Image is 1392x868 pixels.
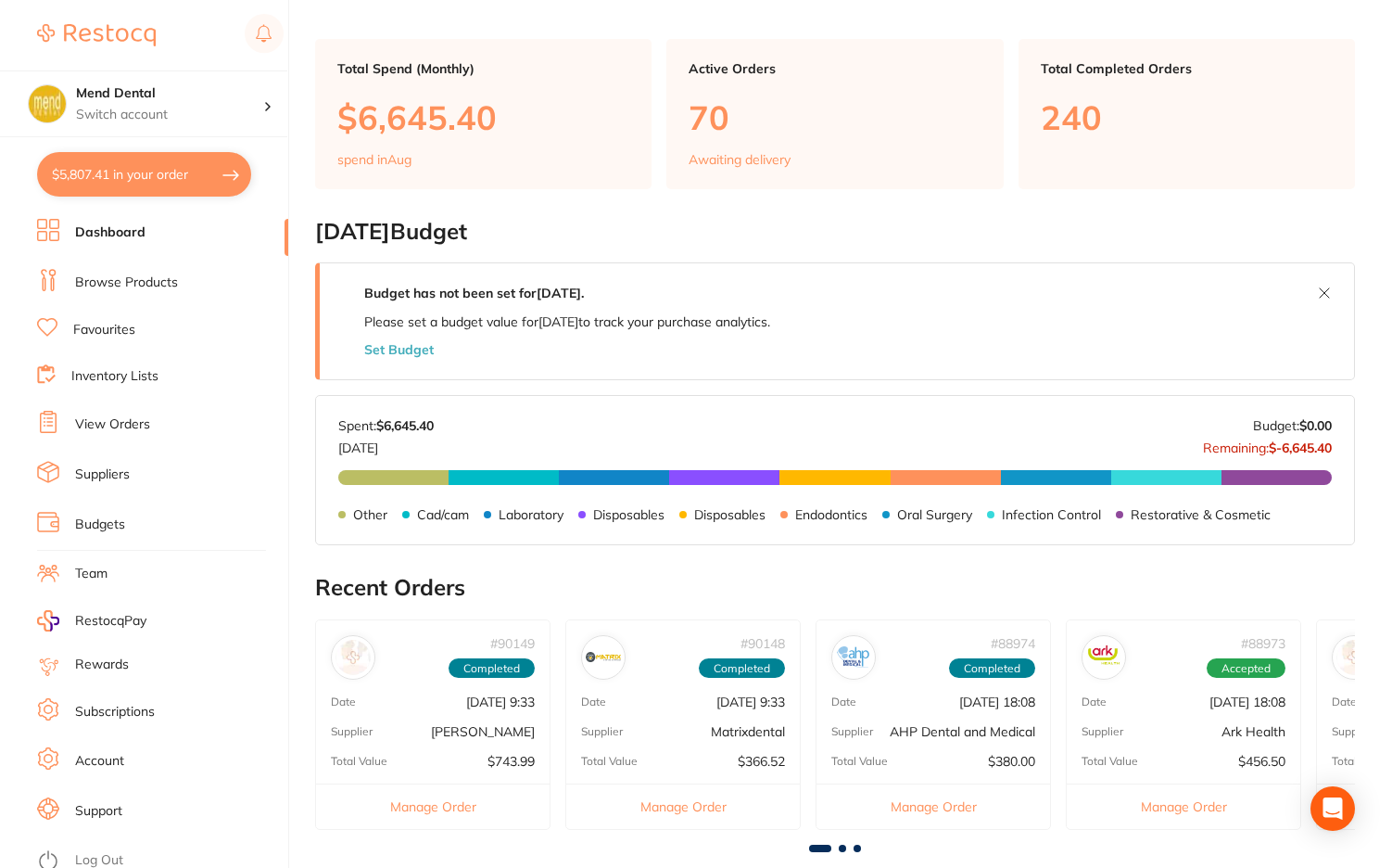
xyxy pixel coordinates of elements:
strong: $6,645.40 [376,417,434,434]
p: [DATE] 9:33 [466,695,535,709]
button: Manage Order [816,784,1050,829]
p: Date [1082,696,1107,708]
p: $366.52 [738,754,785,769]
span: RestocqPay [75,612,146,631]
a: Support [75,802,122,821]
a: Subscriptions [75,703,155,721]
span: Completed [949,658,1035,679]
p: Ark Health [1221,724,1285,739]
a: Browse Products [75,274,178,292]
span: Completed [449,658,535,679]
button: Manage Order [1067,784,1300,829]
p: Awaiting delivery [689,152,791,167]
img: AHP Dental and Medical [836,640,871,675]
p: $6,645.40 [337,98,629,136]
p: # 90149 [490,636,535,651]
h2: [DATE] Budget [315,219,1355,245]
img: Adam Dental [1336,640,1372,675]
img: Restocq Logo [37,24,156,46]
p: spend in Aug [337,152,411,167]
a: View Orders [75,415,150,434]
a: Inventory Lists [71,367,158,386]
img: Henry Schein Halas [335,640,371,675]
a: Restocq Logo [37,14,156,57]
p: [PERSON_NAME] [431,724,535,739]
button: Manage Order [316,784,550,829]
p: Date [1332,696,1357,708]
span: Completed [699,658,785,679]
p: Disposables [593,507,664,522]
p: [DATE] [338,433,434,455]
p: Active Orders [689,61,981,76]
button: Manage Order [566,784,800,829]
p: Supplier [1332,725,1373,738]
p: $380.00 [988,754,1035,769]
button: Set Budget [364,342,434,357]
p: Supplier [1082,725,1123,738]
p: 240 [1041,98,1333,136]
p: Total Completed Orders [1041,61,1333,76]
span: Accepted [1207,658,1285,679]
a: Dashboard [75,223,146,242]
img: Matrixdental [586,640,621,675]
p: Supplier [331,725,373,738]
a: Account [75,752,124,771]
p: Switch account [76,106,263,124]
a: Budgets [75,516,125,534]
a: Total Completed Orders240 [1019,39,1355,189]
p: $743.99 [487,754,535,769]
p: Total Value [331,755,387,768]
p: Total Spend (Monthly) [337,61,629,76]
p: [DATE] 18:08 [1209,695,1285,709]
p: [DATE] 18:08 [959,695,1035,709]
p: Date [581,696,606,708]
p: Date [831,696,856,708]
a: Favourites [73,321,135,339]
p: Oral Surgery [897,507,972,522]
p: # 88973 [1241,636,1285,651]
p: Other [353,507,387,522]
strong: Budget has not been set for [DATE] . [364,285,584,301]
a: Active Orders70Awaiting delivery [666,39,1003,189]
p: 70 [689,98,981,136]
img: RestocqPay [37,610,59,632]
p: Please set a budget value for [DATE] to track your purchase analytics. [364,314,770,329]
p: Disposables [694,507,766,522]
button: $5,807.41 in your order [37,152,251,197]
h2: Recent Orders [315,575,1355,601]
a: Total Spend (Monthly)$6,645.40spend inAug [315,39,652,189]
p: Infection Control [1002,507,1101,522]
a: Rewards [75,656,129,674]
p: Total Value [1332,755,1388,768]
p: Supplier [831,725,873,738]
p: Restorative & Cosmetic [1131,507,1271,522]
a: Team [75,565,108,583]
p: $456.50 [1238,754,1285,769]
p: Date [331,696,356,708]
p: Supplier [581,725,623,738]
p: Cad/cam [417,507,469,522]
p: Total Value [1082,755,1138,768]
a: Suppliers [75,466,130,484]
img: Ark Health [1086,640,1121,675]
p: [DATE] 9:33 [716,695,785,709]
p: # 88974 [991,636,1035,651]
img: Mend Dental [29,85,66,122]
p: Matrixdental [711,724,785,739]
a: RestocqPay [37,610,146,632]
p: Total Value [831,755,888,768]
p: Endodontics [795,507,867,522]
p: Budget: [1253,418,1332,433]
p: Total Value [581,755,638,768]
h4: Mend Dental [76,84,263,103]
p: Laboratory [499,507,563,522]
p: AHP Dental and Medical [890,724,1035,739]
strong: $-6,645.40 [1269,440,1332,456]
p: # 90148 [740,636,785,651]
p: Remaining: [1203,433,1332,455]
strong: $0.00 [1299,417,1332,434]
p: Spent: [338,418,434,433]
div: Open Intercom Messenger [1310,786,1355,831]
